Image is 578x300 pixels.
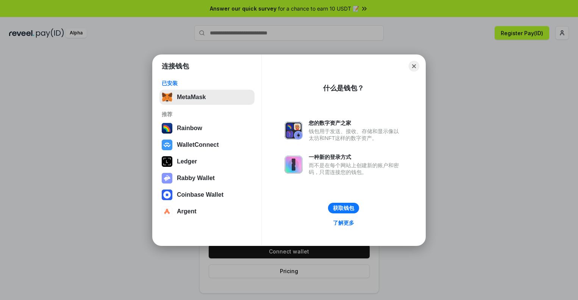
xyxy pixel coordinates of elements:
button: Rabby Wallet [159,171,255,186]
button: Ledger [159,154,255,169]
div: 获取钱包 [333,205,354,211]
img: svg+xml,%3Csvg%20fill%3D%22none%22%20height%3D%2233%22%20viewBox%3D%220%200%2035%2033%22%20width%... [162,92,172,103]
div: 而不是在每个网站上创建新的账户和密码，只需连接您的钱包。 [309,162,403,176]
div: 一种新的登录方式 [309,154,403,160]
img: svg+xml,%3Csvg%20xmlns%3D%22http%3A%2F%2Fwww.w3.org%2F2000%2Fsvg%22%20width%3D%2228%22%20height%3... [162,156,172,167]
div: 了解更多 [333,219,354,226]
div: 您的数字资产之家 [309,120,403,126]
img: svg+xml,%3Csvg%20width%3D%2228%22%20height%3D%2228%22%20viewBox%3D%220%200%2028%2028%22%20fill%3D... [162,206,172,217]
button: Argent [159,204,255,219]
button: Coinbase Wallet [159,187,255,202]
button: Rainbow [159,121,255,136]
div: Argent [177,208,197,215]
button: 获取钱包 [328,203,359,213]
button: Close [409,61,419,72]
div: 钱包用于发送、接收、存储和显示像以太坊和NFT这样的数字资产。 [309,128,403,141]
h1: 连接钱包 [162,62,189,71]
button: WalletConnect [159,137,255,152]
a: 了解更多 [328,218,359,228]
button: MetaMask [159,90,255,105]
div: Coinbase Wallet [177,191,223,198]
div: MetaMask [177,94,206,101]
img: svg+xml,%3Csvg%20xmlns%3D%22http%3A%2F%2Fwww.w3.org%2F2000%2Fsvg%22%20fill%3D%22none%22%20viewBox... [162,173,172,183]
div: WalletConnect [177,141,219,148]
img: svg+xml,%3Csvg%20xmlns%3D%22http%3A%2F%2Fwww.w3.org%2F2000%2Fsvg%22%20fill%3D%22none%22%20viewBox... [284,155,303,174]
img: svg+xml,%3Csvg%20width%3D%22120%22%20height%3D%22120%22%20viewBox%3D%220%200%20120%20120%22%20fil... [162,123,172,134]
div: Ledger [177,158,197,165]
img: svg+xml,%3Csvg%20xmlns%3D%22http%3A%2F%2Fwww.w3.org%2F2000%2Fsvg%22%20fill%3D%22none%22%20viewBox... [284,121,303,140]
div: 已安装 [162,80,252,87]
div: 什么是钱包？ [323,84,364,93]
div: 推荐 [162,111,252,118]
img: svg+xml,%3Csvg%20width%3D%2228%22%20height%3D%2228%22%20viewBox%3D%220%200%2028%2028%22%20fill%3D... [162,190,172,200]
img: svg+xml,%3Csvg%20width%3D%2228%22%20height%3D%2228%22%20viewBox%3D%220%200%2028%2028%22%20fill%3D... [162,140,172,150]
div: Rabby Wallet [177,175,215,182]
div: Rainbow [177,125,202,132]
